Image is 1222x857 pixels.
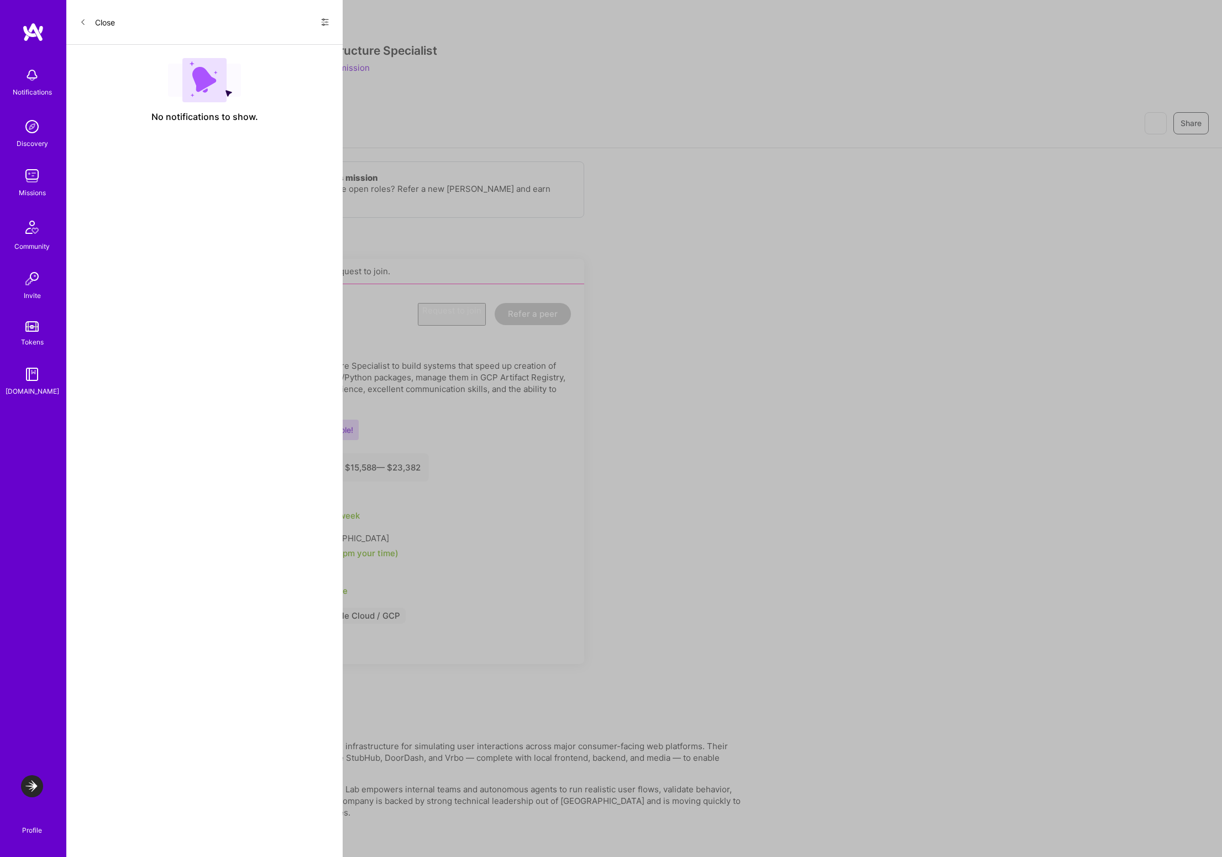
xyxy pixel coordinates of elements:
img: discovery [21,116,43,138]
div: Discovery [17,138,48,149]
a: Profile [18,813,46,835]
img: guide book [21,363,43,385]
img: logo [22,22,44,42]
img: tokens [25,321,39,332]
img: Invite [21,268,43,290]
img: teamwork [21,165,43,187]
img: bell [21,64,43,86]
div: Invite [24,290,41,301]
img: LaunchDarkly: Backend and Fullstack Support [21,775,43,797]
div: [DOMAIN_NAME] [6,385,59,397]
div: Missions [19,187,46,198]
span: No notifications to show. [151,111,258,123]
a: LaunchDarkly: Backend and Fullstack Support [18,775,46,797]
div: Tokens [21,336,44,348]
img: Community [19,214,45,241]
div: Notifications [13,86,52,98]
button: Close [80,13,115,31]
div: Community [14,241,50,252]
div: Profile [22,824,42,835]
img: empty [168,58,241,102]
